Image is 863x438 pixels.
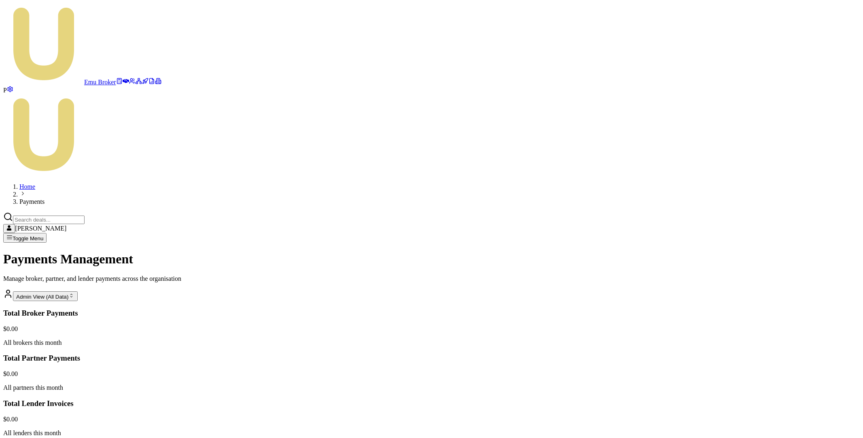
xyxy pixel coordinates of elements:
img: emu-icon-u.png [3,3,84,84]
p: Manage broker, partner, and lender payments across the organisation [3,275,860,282]
button: Toggle Menu [3,233,47,243]
p: All lenders this month [3,429,860,437]
input: Search deals [13,216,85,224]
h3: Total Broker Payments [3,309,860,318]
a: Home [19,183,35,190]
h1: Payments Management [3,252,860,267]
nav: breadcrumb [3,183,860,205]
span: P [3,87,7,94]
span: [PERSON_NAME] [15,225,66,232]
div: $0.00 [3,370,860,378]
p: All brokers this month [3,339,860,346]
span: Payments [19,198,45,205]
span: Emu Broker [84,79,116,85]
h3: Total Lender Invoices [3,399,860,408]
h3: Total Partner Payments [3,354,860,363]
div: $0.00 [3,325,860,333]
div: $0.00 [3,416,860,423]
p: All partners this month [3,384,860,391]
a: Emu Broker [3,79,116,85]
span: Toggle Menu [13,235,43,241]
img: Emu Money [3,94,84,175]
